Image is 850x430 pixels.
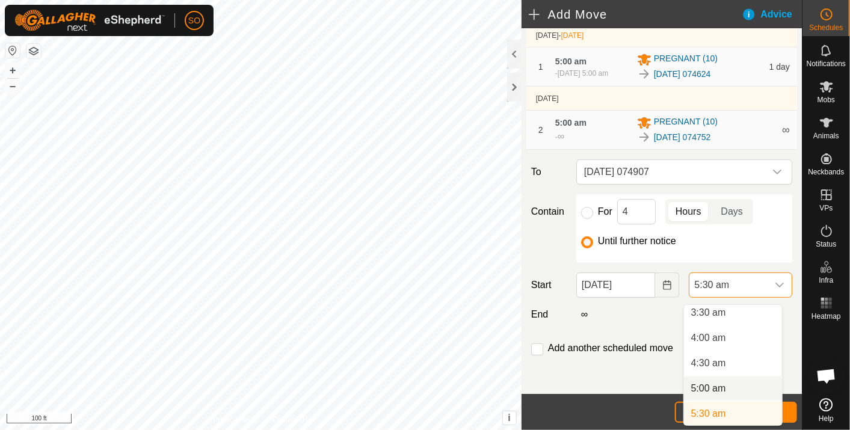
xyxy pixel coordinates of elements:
[637,130,651,144] img: To
[576,309,593,319] label: ∞
[818,96,835,103] span: Mobs
[561,31,584,40] span: [DATE]
[676,204,701,219] span: Hours
[5,79,20,93] button: –
[816,241,836,248] span: Status
[807,60,846,67] span: Notifications
[273,414,308,425] a: Contact Us
[555,68,608,79] div: -
[555,57,587,66] span: 5:00 am
[598,236,676,246] label: Until further notice
[654,52,718,67] span: PREGNANT (10)
[802,393,850,427] a: Help
[769,62,790,72] span: 1 day
[637,67,651,81] img: To
[503,411,516,425] button: i
[598,207,612,217] label: For
[691,356,726,370] span: 4:30 am
[548,343,673,353] label: Add another scheduled move
[559,31,584,40] span: -
[213,414,258,425] a: Privacy Policy
[782,124,790,136] span: ∞
[654,115,718,130] span: PREGNANT (10)
[808,168,844,176] span: Neckbands
[742,7,802,22] div: Advice
[691,407,726,421] span: 5:30 am
[188,14,200,27] span: SO
[654,68,711,81] a: [DATE] 074624
[768,273,792,297] div: dropdown trigger
[558,131,564,141] span: ∞
[529,7,742,22] h2: Add Move
[538,62,543,72] span: 1
[526,204,571,219] label: Contain
[654,131,711,144] a: [DATE] 074752
[5,63,20,78] button: +
[26,44,41,58] button: Map Layers
[819,277,833,284] span: Infra
[691,331,726,345] span: 4:00 am
[684,402,782,426] li: 5:30 am
[691,306,726,320] span: 3:30 am
[684,376,782,401] li: 5:00 am
[691,381,726,396] span: 5:00 am
[526,307,571,322] label: End
[689,273,768,297] span: 5:30 am
[721,204,742,219] span: Days
[809,24,843,31] span: Schedules
[808,358,845,394] div: Open chat
[14,10,165,31] img: Gallagher Logo
[819,204,833,212] span: VPs
[536,31,559,40] span: [DATE]
[558,69,608,78] span: [DATE] 5:00 am
[675,402,735,423] button: Cancel
[536,94,559,103] span: [DATE]
[538,125,543,135] span: 2
[765,160,789,184] div: dropdown trigger
[579,160,765,184] span: 2025-09-17 074907
[508,413,510,423] span: i
[526,159,571,185] label: To
[555,129,564,144] div: -
[813,132,839,140] span: Animals
[812,313,841,320] span: Heatmap
[684,301,782,325] li: 3:30 am
[819,415,834,422] span: Help
[526,278,571,292] label: Start
[5,43,20,58] button: Reset Map
[555,118,587,127] span: 5:00 am
[684,326,782,350] li: 4:00 am
[684,351,782,375] li: 4:30 am
[655,272,679,298] button: Choose Date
